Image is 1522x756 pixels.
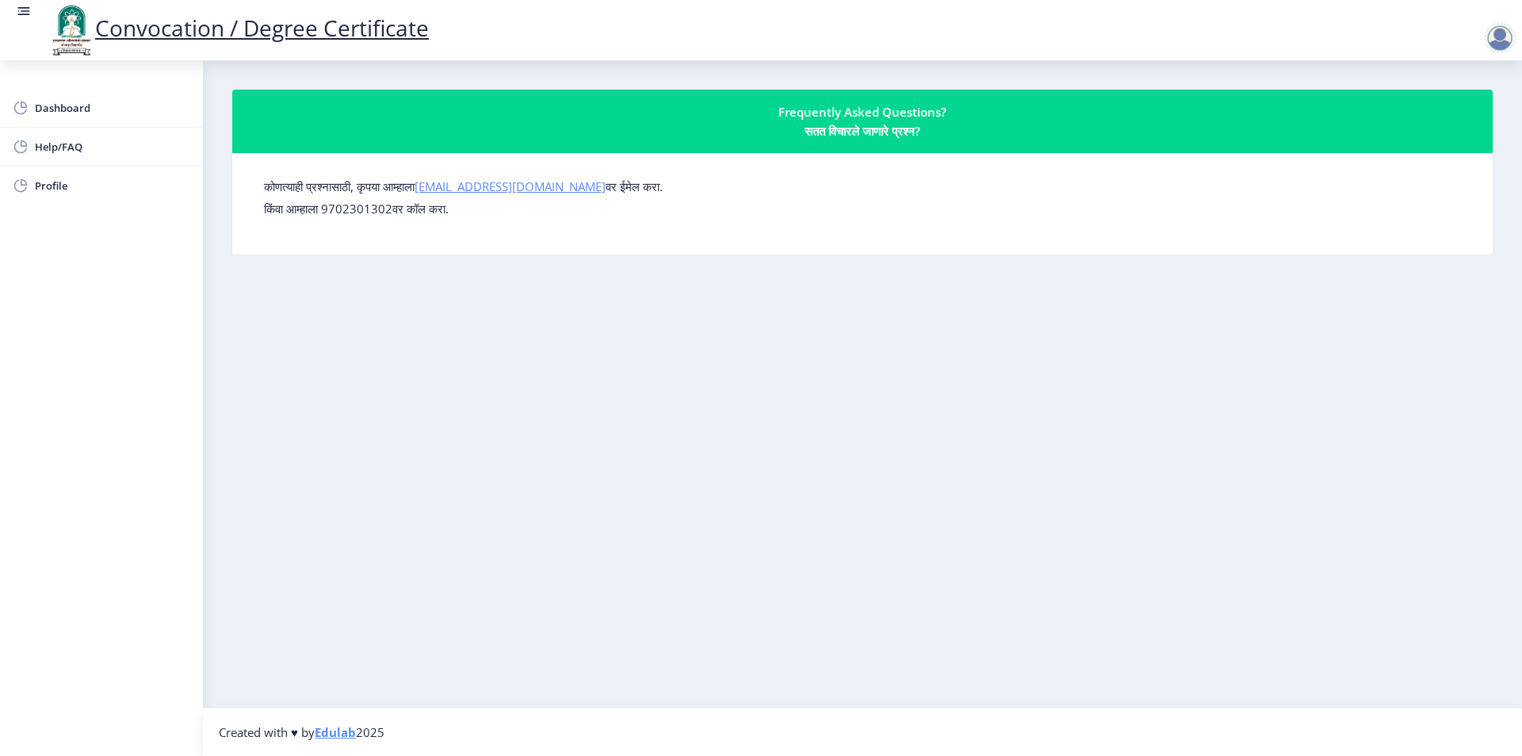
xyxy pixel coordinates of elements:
span: Dashboard [35,98,190,117]
a: [EMAIL_ADDRESS][DOMAIN_NAME] [415,178,606,194]
a: Edulab [315,724,356,740]
img: logo [48,3,95,57]
label: कोणत्याही प्रश्नासाठी, कृपया आम्हाला वर ईमेल करा. [264,178,663,194]
span: Help/FAQ [35,137,190,156]
span: Profile [35,176,190,195]
a: Convocation / Degree Certificate [48,13,429,43]
div: Frequently Asked Questions? सतत विचारले जाणारे प्रश्न? [251,102,1474,140]
p: किंवा आम्हाला 9702301302वर कॉल करा. [264,201,1461,217]
span: Created with ♥ by 2025 [219,724,384,740]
